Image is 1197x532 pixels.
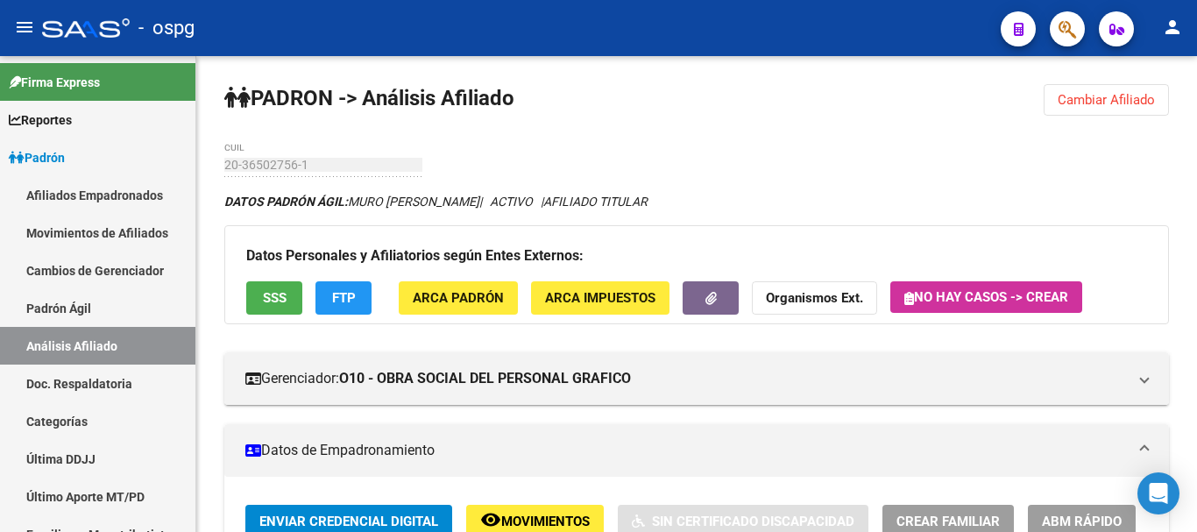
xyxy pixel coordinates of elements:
span: ARCA Padrón [413,291,504,307]
span: ARCA Impuestos [545,291,655,307]
mat-panel-title: Datos de Empadronamiento [245,441,1127,460]
i: | ACTIVO | [224,195,648,209]
span: AFILIADO TITULAR [543,195,648,209]
strong: Organismos Ext. [766,291,863,307]
span: MURO [PERSON_NAME] [224,195,479,209]
h3: Datos Personales y Afiliatorios según Entes Externos: [246,244,1147,268]
span: Padrón [9,148,65,167]
button: ARCA Padrón [399,281,518,314]
div: Open Intercom Messenger [1137,472,1179,514]
mat-expansion-panel-header: Datos de Empadronamiento [224,424,1169,477]
strong: O10 - OBRA SOCIAL DEL PERSONAL GRAFICO [339,369,631,388]
mat-icon: menu [14,17,35,38]
span: Cambiar Afiliado [1058,92,1155,108]
mat-expansion-panel-header: Gerenciador:O10 - OBRA SOCIAL DEL PERSONAL GRAFICO [224,352,1169,405]
strong: DATOS PADRÓN ÁGIL: [224,195,348,209]
strong: PADRON -> Análisis Afiliado [224,86,514,110]
span: Reportes [9,110,72,130]
span: No hay casos -> Crear [904,289,1068,305]
span: Crear Familiar [896,514,1000,529]
button: FTP [315,281,372,314]
span: SSS [263,291,287,307]
button: No hay casos -> Crear [890,281,1082,313]
span: FTP [332,291,356,307]
button: Cambiar Afiliado [1044,84,1169,116]
span: Sin Certificado Discapacidad [652,514,854,529]
mat-icon: remove_red_eye [480,509,501,530]
button: ARCA Impuestos [531,281,669,314]
span: ABM Rápido [1042,514,1122,529]
mat-panel-title: Gerenciador: [245,369,1127,388]
span: - ospg [138,9,195,47]
button: SSS [246,281,302,314]
span: Movimientos [501,514,590,529]
span: Enviar Credencial Digital [259,514,438,529]
button: Organismos Ext. [752,281,877,314]
mat-icon: person [1162,17,1183,38]
span: Firma Express [9,73,100,92]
